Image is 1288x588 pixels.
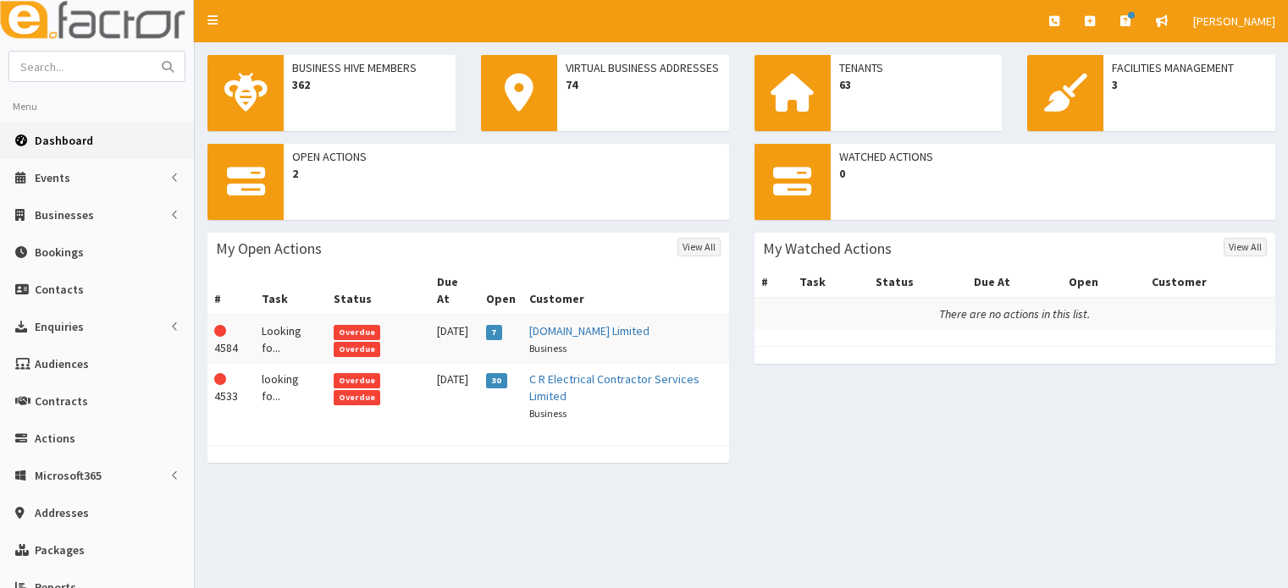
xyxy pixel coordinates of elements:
[479,267,522,315] th: Open
[839,59,994,76] span: Tenants
[35,207,94,223] span: Businesses
[430,315,479,364] td: [DATE]
[292,59,447,76] span: Business Hive Members
[35,393,88,409] span: Contracts
[839,148,1268,165] span: Watched Actions
[1224,238,1267,256] a: View All
[292,165,721,182] span: 2
[35,356,89,371] span: Audiences
[839,76,994,93] span: 63
[334,342,381,357] span: Overdue
[486,373,507,388] span: 30
[255,267,327,315] th: Task
[1112,59,1267,76] span: Facilities Management
[763,241,892,256] h3: My Watched Actions
[255,364,327,429] td: looking fo...
[529,323,650,338] a: [DOMAIN_NAME] Limited
[9,52,152,81] input: Search...
[207,267,255,315] th: #
[869,267,967,298] th: Status
[214,373,226,385] i: This Action is overdue!
[1112,76,1267,93] span: 3
[35,319,84,334] span: Enquiries
[35,542,85,558] span: Packages
[35,468,102,483] span: Microsoft365
[207,315,255,364] td: 4584
[35,170,70,185] span: Events
[1145,267,1275,298] th: Customer
[529,342,567,354] small: Business
[566,76,721,93] span: 74
[1062,267,1144,298] th: Open
[677,238,721,256] a: View All
[486,325,502,340] span: 7
[755,267,793,298] th: #
[292,148,721,165] span: Open Actions
[529,371,699,404] a: C R Electrical Contractor Services Limited
[334,325,381,340] span: Overdue
[35,431,75,446] span: Actions
[566,59,721,76] span: Virtual Business Addresses
[430,267,479,315] th: Due At
[939,306,1090,321] i: There are no actions in this list.
[529,407,567,420] small: Business
[334,390,381,405] span: Overdue
[255,315,327,364] td: Looking fo...
[967,267,1062,298] th: Due At
[207,364,255,429] td: 4533
[216,241,322,256] h3: My Open Actions
[327,267,430,315] th: Status
[793,267,869,298] th: Task
[1193,14,1275,29] span: [PERSON_NAME]
[334,373,381,388] span: Overdue
[430,364,479,429] td: [DATE]
[35,282,84,297] span: Contacts
[35,245,84,260] span: Bookings
[292,76,447,93] span: 362
[522,267,728,315] th: Customer
[35,505,89,520] span: Addresses
[214,325,226,337] i: This Action is overdue!
[35,133,93,148] span: Dashboard
[839,165,1268,182] span: 0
